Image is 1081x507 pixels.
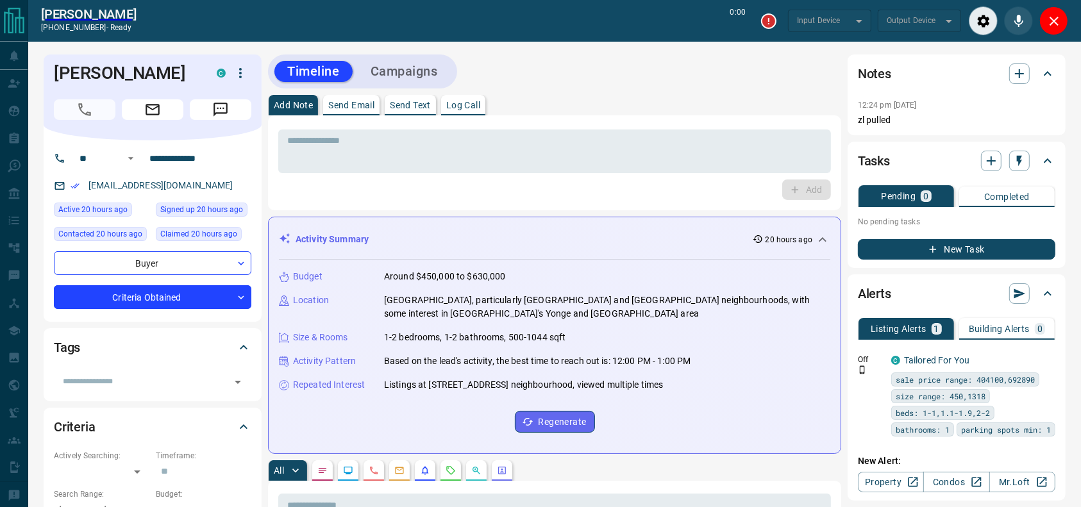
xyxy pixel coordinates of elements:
[390,101,431,110] p: Send Text
[766,234,812,245] p: 20 hours ago
[54,332,251,363] div: Tags
[969,324,1030,333] p: Building Alerts
[156,203,251,220] div: Thu Aug 21 2025
[858,101,917,110] p: 12:24 pm [DATE]
[54,227,149,245] div: Thu Aug 21 2025
[969,6,998,35] div: Audio Settings
[858,278,1055,309] div: Alerts
[1004,6,1033,35] div: Mute
[54,285,251,309] div: Criteria Obtained
[274,466,284,475] p: All
[41,6,137,22] a: [PERSON_NAME]
[122,99,183,120] span: Email
[358,61,451,82] button: Campaigns
[858,283,891,304] h2: Alerts
[858,239,1055,260] button: New Task
[730,6,746,35] p: 0:00
[296,233,369,246] p: Activity Summary
[160,228,237,240] span: Claimed 20 hours ago
[891,356,900,365] div: condos.ca
[896,373,1035,386] span: sale price range: 404100,692890
[858,113,1055,127] p: zl pulled
[279,228,830,251] div: Activity Summary20 hours ago
[896,423,950,436] span: bathrooms: 1
[156,488,251,500] p: Budget:
[58,203,128,216] span: Active 20 hours ago
[420,465,430,476] svg: Listing Alerts
[394,465,405,476] svg: Emails
[858,472,924,492] a: Property
[58,228,142,240] span: Contacted 20 hours ago
[858,145,1055,176] div: Tasks
[858,63,891,84] h2: Notes
[384,378,664,392] p: Listings at [STREET_ADDRESS] neighbourhood, viewed multiple times
[293,270,323,283] p: Budget
[1039,6,1068,35] div: Close
[274,61,353,82] button: Timeline
[293,331,348,344] p: Size & Rooms
[984,192,1030,201] p: Completed
[858,58,1055,89] div: Notes
[54,203,149,220] div: Thu Aug 21 2025
[923,192,928,201] p: 0
[384,270,506,283] p: Around $450,000 to $630,000
[858,365,867,374] svg: Push Notification Only
[88,180,233,190] a: [EMAIL_ADDRESS][DOMAIN_NAME]
[446,101,480,110] p: Log Call
[190,99,251,120] span: Message
[110,23,132,32] span: ready
[54,488,149,500] p: Search Range:
[328,101,374,110] p: Send Email
[1037,324,1043,333] p: 0
[54,337,80,358] h2: Tags
[293,294,329,307] p: Location
[961,423,1051,436] span: parking spots min: 1
[54,99,115,120] span: Call
[384,331,566,344] p: 1-2 bedrooms, 1-2 bathrooms, 500-1044 sqft
[384,354,691,368] p: Based on the lead's activity, the best time to reach out is: 12:00 PM - 1:00 PM
[858,354,884,365] p: Off
[54,63,197,83] h1: [PERSON_NAME]
[293,354,356,368] p: Activity Pattern
[229,373,247,391] button: Open
[446,465,456,476] svg: Requests
[871,324,926,333] p: Listing Alerts
[156,227,251,245] div: Thu Aug 21 2025
[369,465,379,476] svg: Calls
[858,212,1055,231] p: No pending tasks
[274,101,313,110] p: Add Note
[41,22,137,33] p: [PHONE_NUMBER] -
[471,465,482,476] svg: Opportunities
[54,417,96,437] h2: Criteria
[343,465,353,476] svg: Lead Browsing Activity
[160,203,243,216] span: Signed up 20 hours ago
[217,69,226,78] div: condos.ca
[881,192,916,201] p: Pending
[123,151,138,166] button: Open
[54,450,149,461] p: Actively Searching:
[497,465,507,476] svg: Agent Actions
[858,151,890,171] h2: Tasks
[896,406,990,419] span: beds: 1-1,1.1-1.9,2-2
[54,251,251,275] div: Buyer
[384,294,830,320] p: [GEOGRAPHIC_DATA], particularly [GEOGRAPHIC_DATA] and [GEOGRAPHIC_DATA] neighbourhoods, with some...
[156,450,251,461] p: Timeframe:
[54,411,251,442] div: Criteria
[896,390,985,403] span: size range: 450,1318
[515,411,595,433] button: Regenerate
[71,181,80,190] svg: Email Verified
[317,465,328,476] svg: Notes
[934,324,939,333] p: 1
[904,355,969,365] a: Tailored For You
[858,454,1055,468] p: New Alert:
[293,378,365,392] p: Repeated Interest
